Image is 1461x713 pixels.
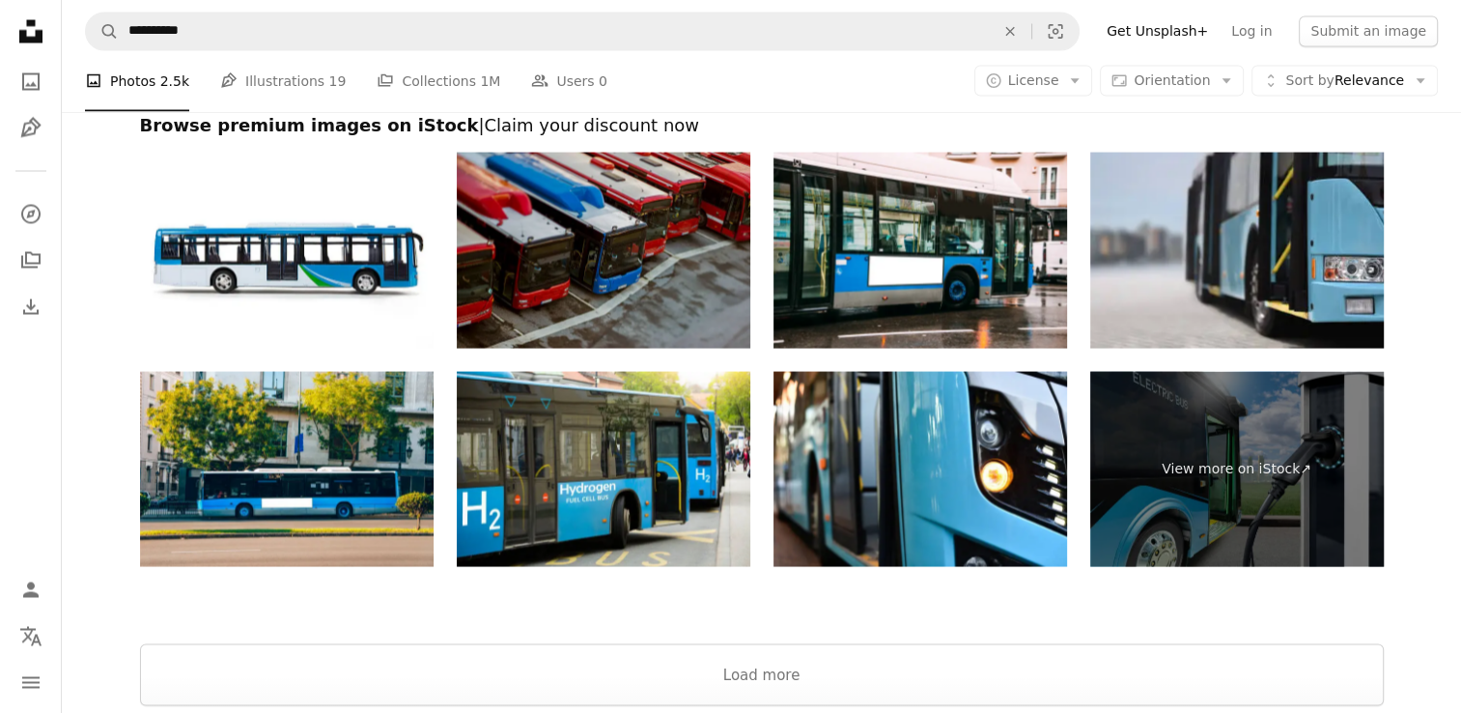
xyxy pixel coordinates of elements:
a: Get Unsplash+ [1095,15,1220,46]
button: License [974,66,1093,97]
button: Clear [989,13,1031,49]
a: Home — Unsplash [12,12,50,54]
button: Sort byRelevance [1251,66,1438,97]
img: Modern city bus [140,370,434,566]
a: Photos [12,62,50,100]
button: Orientation [1100,66,1244,97]
a: Illustrations [12,108,50,147]
span: | Claim your discount now [478,114,699,134]
img: A hydrogen fuel cell buses [457,370,750,566]
a: Collections [12,241,50,279]
a: Illustrations 19 [220,50,346,112]
span: License [1008,72,1059,88]
span: 0 [599,71,607,92]
span: Orientation [1134,72,1210,88]
button: Menu [12,663,50,701]
a: Log in / Sign up [12,570,50,609]
span: 19 [329,71,347,92]
button: Visual search [1032,13,1079,49]
a: View more on iStock↗ [1090,370,1384,566]
img: Bus stop with blank billboard [773,152,1067,348]
img: Parked buses in a row, from above. [457,152,750,348]
img: City bus [1090,152,1384,348]
span: 1M [480,71,500,92]
span: Sort by [1285,72,1334,88]
button: Language [12,616,50,655]
button: Submit an image [1299,15,1438,46]
img: headlight of public city bus [773,370,1067,566]
span: Relevance [1285,71,1404,91]
h2: Browse premium images on iStock [140,113,1384,136]
a: Explore [12,194,50,233]
form: Find visuals sitewide [85,12,1080,50]
a: Log in [1220,15,1283,46]
button: Search Unsplash [86,13,119,49]
a: Download History [12,287,50,326]
a: Users 0 [531,50,607,112]
img: Blue Bus [140,152,434,348]
a: Collections 1M [377,50,500,112]
button: Load more [140,643,1384,705]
